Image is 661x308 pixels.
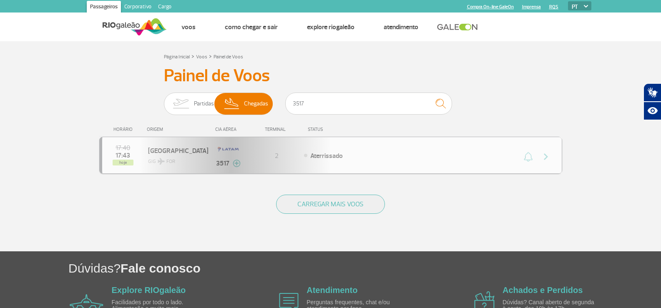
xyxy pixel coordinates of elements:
span: Partidas [194,93,214,115]
div: HORÁRIO [102,127,147,132]
a: Achados e Perdidos [503,285,583,295]
input: Voo, cidade ou cia aérea [285,93,452,115]
h3: Painel de Voos [164,65,498,86]
a: Voos [196,54,207,60]
div: TERMINAL [249,127,304,132]
a: Passageiros [87,1,121,14]
a: Voos [181,23,196,31]
a: Atendimento [307,285,357,295]
div: ORIGEM [147,127,208,132]
a: Explore RIOgaleão [112,285,186,295]
a: RQS [549,4,558,10]
a: Imprensa [522,4,541,10]
button: Abrir recursos assistivos. [643,102,661,120]
a: Corporativo [121,1,155,14]
img: slider-desembarque [220,93,244,115]
span: Fale conosco [121,261,201,275]
img: slider-embarque [168,93,194,115]
button: Abrir tradutor de língua de sinais. [643,83,661,102]
h1: Dúvidas? [68,260,661,277]
div: CIA AÉREA [208,127,249,132]
a: Explore RIOgaleão [307,23,354,31]
div: Plugin de acessibilidade da Hand Talk. [643,83,661,120]
a: Página Inicial [164,54,190,60]
a: Painel de Voos [214,54,243,60]
span: Chegadas [244,93,268,115]
a: > [209,51,212,61]
a: > [191,51,194,61]
button: CARREGAR MAIS VOOS [276,195,385,214]
a: Atendimento [384,23,418,31]
div: STATUS [304,127,372,132]
a: Cargo [155,1,175,14]
a: Compra On-line GaleOn [467,4,514,10]
a: Como chegar e sair [225,23,278,31]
